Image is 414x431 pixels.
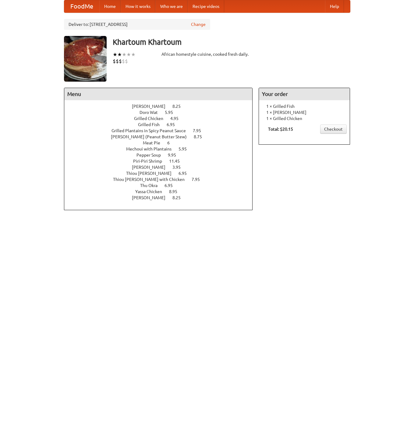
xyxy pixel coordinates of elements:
[169,189,183,194] span: 8.95
[167,140,176,145] span: 6
[117,51,122,58] li: ★
[126,51,131,58] li: ★
[259,88,350,100] h4: Your order
[194,134,208,139] span: 8.75
[170,116,185,121] span: 4.95
[125,58,128,65] li: $
[122,51,126,58] li: ★
[111,128,192,133] span: Grilled Plantains in Spicy Peanut Sauce
[64,0,99,12] a: FoodMe
[140,183,184,188] a: Thu Okra 6.95
[113,58,116,65] li: $
[168,153,182,157] span: 9.95
[134,116,169,121] span: Grilled Chicken
[126,147,178,151] span: Mechoui with Plantains
[167,122,181,127] span: 6.95
[126,171,178,176] span: Thiou [PERSON_NAME]
[99,0,121,12] a: Home
[64,36,107,82] img: angular.jpg
[116,58,119,65] li: $
[64,19,210,30] div: Deliver to: [STREET_ADDRESS]
[111,134,193,139] span: [PERSON_NAME] (Peanut Butter Stew)
[136,153,187,157] a: Pepper Soup 9.95
[138,122,166,127] span: Grilled Fish
[172,195,187,200] span: 8.25
[132,165,172,170] span: [PERSON_NAME]
[268,127,293,132] b: Total: $20.15
[172,104,187,109] span: 8.25
[143,140,166,145] span: Meat Pie
[140,183,164,188] span: Thu Okra
[126,171,198,176] a: Thiou [PERSON_NAME] 6.95
[188,0,224,12] a: Recipe videos
[133,159,191,164] a: Piri-Piri Shrimp 11.45
[179,171,193,176] span: 6.95
[165,110,179,115] span: 5.95
[138,122,186,127] a: Grilled Fish 6.95
[64,88,253,100] h4: Menu
[140,110,164,115] span: Doro Wat
[165,183,179,188] span: 6.95
[111,128,212,133] a: Grilled Plantains in Spicy Peanut Sauce 7.95
[161,51,253,57] div: African homestyle cuisine, cooked fresh daily.
[169,159,186,164] span: 11.45
[172,165,187,170] span: 3.95
[131,51,136,58] li: ★
[134,116,190,121] a: Grilled Chicken 4.95
[122,58,125,65] li: $
[133,159,168,164] span: Piri-Piri Shrimp
[191,21,206,27] a: Change
[262,109,347,115] li: 1 × [PERSON_NAME]
[193,128,207,133] span: 7.95
[262,103,347,109] li: 1 × Grilled Fish
[136,153,167,157] span: Pepper Soup
[132,104,192,109] a: [PERSON_NAME] 8.25
[113,36,350,48] h3: Khartoum Khartoum
[126,147,198,151] a: Mechoui with Plantains 5.95
[113,177,211,182] a: Thiou [PERSON_NAME] with Chicken 7.95
[155,0,188,12] a: Who we are
[113,177,191,182] span: Thiou [PERSON_NAME] with Chicken
[132,195,172,200] span: [PERSON_NAME]
[111,134,213,139] a: [PERSON_NAME] (Peanut Butter Stew) 8.75
[179,147,193,151] span: 5.95
[135,189,189,194] a: Yassa Chicken 8.95
[192,177,206,182] span: 7.95
[325,0,344,12] a: Help
[121,0,155,12] a: How it works
[132,195,192,200] a: [PERSON_NAME] 8.25
[113,51,117,58] li: ★
[140,110,184,115] a: Doro Wat 5.95
[132,104,172,109] span: [PERSON_NAME]
[132,165,192,170] a: [PERSON_NAME] 3.95
[320,125,347,134] a: Checkout
[262,115,347,122] li: 1 × Grilled Chicken
[119,58,122,65] li: $
[135,189,168,194] span: Yassa Chicken
[143,140,181,145] a: Meat Pie 6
